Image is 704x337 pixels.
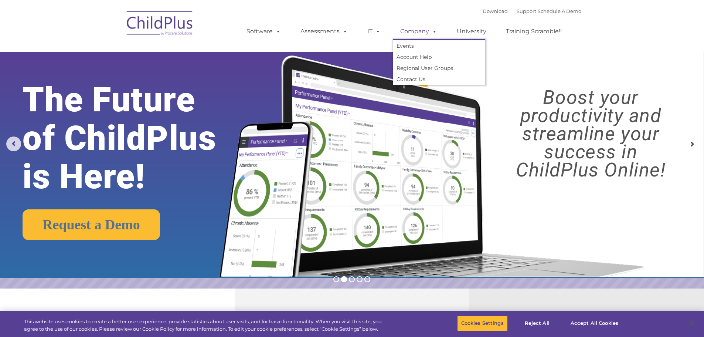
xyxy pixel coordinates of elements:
[684,315,700,331] button: Close
[449,24,494,39] a: University
[457,316,508,331] button: Cookies Settings
[103,79,134,85] span: Phone number
[483,8,581,14] font: |
[293,24,355,39] a: Assessments
[483,8,508,14] a: Download
[360,24,388,39] a: IT
[517,8,536,14] a: Support
[393,40,485,51] a: Events
[393,63,485,74] a: Regional User Groups
[123,6,197,43] img: ChildPlus by Procare Solutions
[567,316,622,331] button: Accept All Cookies
[103,49,125,54] span: Last name
[393,74,485,85] a: Contact Us
[24,318,387,333] div: This website uses cookies to create a better user experience, provide statistics about user visit...
[393,51,485,63] a: Account Help
[514,316,560,331] button: Reject All
[239,24,288,39] a: Software
[23,81,247,196] rs-layer: The Future of ChildPlus is Here!
[499,24,569,39] a: Training Scramble!!
[393,24,445,39] a: Company
[538,8,581,14] a: Schedule A Demo
[486,88,695,179] rs-layer: Boost your productivity and streamline your success in ChildPlus Online!
[23,209,160,240] a: Request a Demo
